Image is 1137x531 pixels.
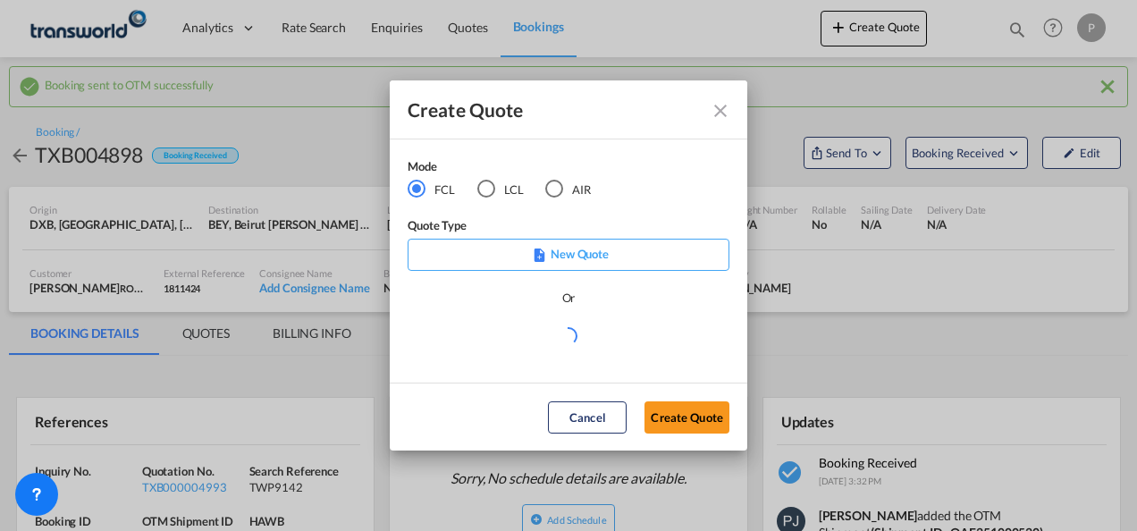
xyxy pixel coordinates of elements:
div: New Quote [408,239,729,271]
div: Quote Type [408,216,729,239]
md-radio-button: LCL [477,180,524,199]
md-radio-button: AIR [545,180,591,199]
div: Or [562,289,576,307]
p: New Quote [414,245,723,263]
div: Mode [408,157,613,180]
button: Cancel [548,401,627,434]
button: Create Quote [644,401,729,434]
md-radio-button: FCL [408,180,455,199]
md-icon: Close dialog [710,100,731,122]
button: Close dialog [703,93,735,125]
md-dialog: Create QuoteModeFCL LCLAIR ... [390,80,747,451]
div: Create Quote [408,98,697,121]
